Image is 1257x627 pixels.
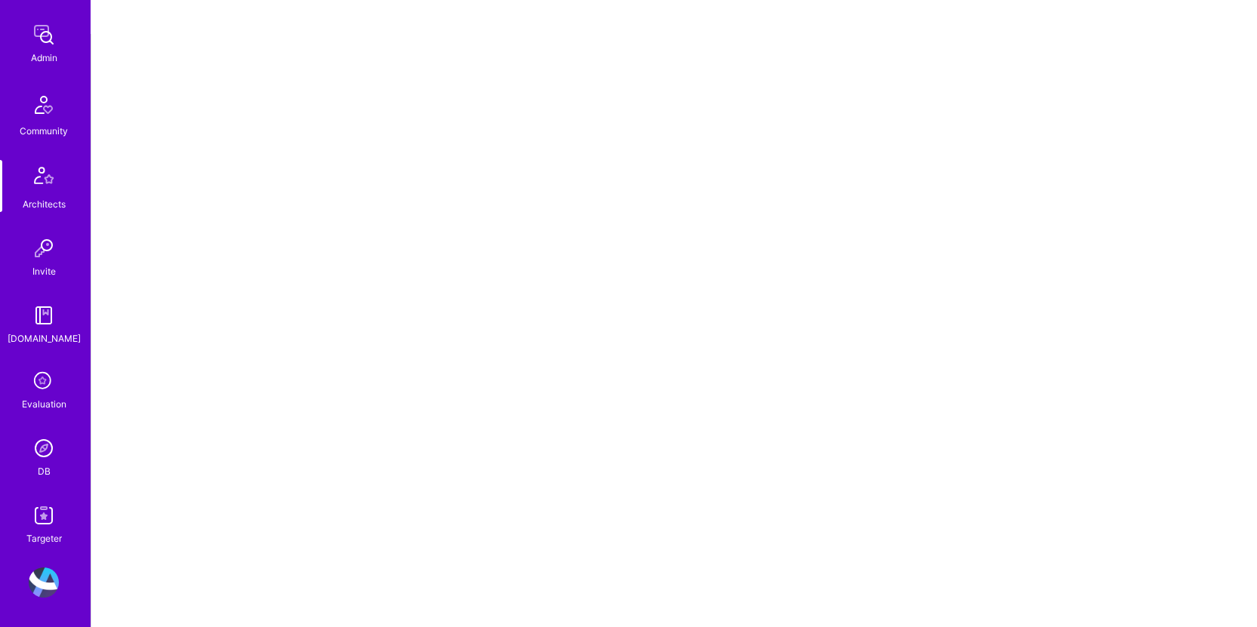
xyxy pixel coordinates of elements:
[22,396,66,412] div: Evaluation
[8,330,81,346] div: [DOMAIN_NAME]
[29,300,59,330] img: guide book
[23,196,66,212] div: Architects
[26,530,62,546] div: Targeter
[29,20,59,50] img: admin teamwork
[29,433,59,463] img: Admin Search
[31,50,57,66] div: Admin
[26,87,62,123] img: Community
[26,160,62,196] img: Architects
[38,463,51,479] div: DB
[20,123,68,139] div: Community
[29,233,59,263] img: Invite
[29,500,59,530] img: Skill Targeter
[29,367,58,396] i: icon SelectionTeam
[32,263,56,279] div: Invite
[25,567,63,598] a: User Avatar
[29,567,59,598] img: User Avatar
